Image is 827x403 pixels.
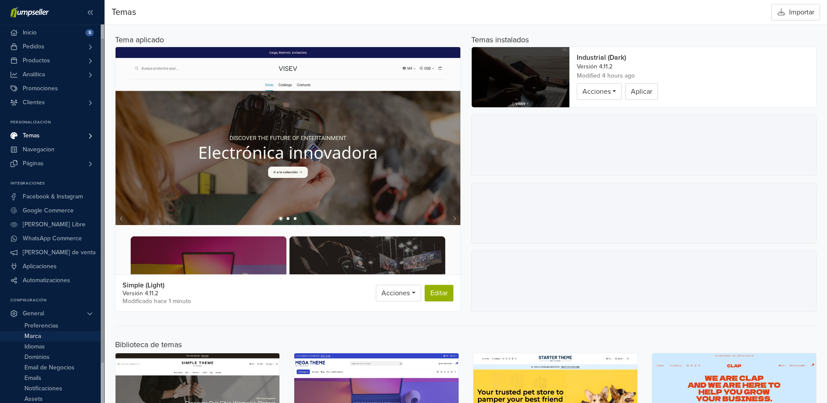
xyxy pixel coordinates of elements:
[23,96,45,109] span: Clientes
[24,321,58,331] span: Preferencias
[23,26,37,40] span: Inicio
[123,282,191,289] span: Simple (Light)
[771,4,820,20] button: Importar
[24,373,41,383] span: Emails
[381,289,410,297] span: Acciones
[23,307,44,321] span: General
[23,218,85,232] span: [PERSON_NAME] Libre
[625,83,658,100] button: Aplicar
[23,157,44,171] span: Páginas
[23,40,44,54] span: Pedidos
[577,73,635,79] span: 2025-10-11 14:06
[577,64,613,70] span: Versión 4.11.2
[24,331,41,342] span: Marca
[471,35,529,45] h5: Temas instalados
[472,47,569,107] img: Marcador de posición de tema Industrial (Dark): una representación visual de una imagen de marcad...
[24,383,62,394] span: Notificaciones
[23,143,54,157] span: Navegacion
[23,82,58,96] span: Promociones
[115,35,461,45] h5: Tema aplicado
[23,204,74,218] span: Google Commerce
[10,298,104,303] p: Configuración
[23,232,82,246] span: WhatsApp Commerce
[425,285,453,301] a: Editar
[23,68,45,82] span: Analítica
[10,181,104,186] p: Integraciones
[582,87,611,96] span: Acciones
[376,285,421,301] a: Acciones
[115,340,817,350] h5: Biblioteca de temas
[24,362,75,373] span: Email de Negocios
[23,273,70,287] span: Automatizaciones
[577,83,622,100] a: Acciones
[577,54,626,61] span: Industrial (Dark)
[112,7,136,17] span: Temas
[24,342,45,352] span: Idiomas
[23,54,50,68] span: Productos
[123,298,191,304] span: 2025-10-11 18:17
[23,260,57,273] span: Aplicaciones
[10,120,104,125] p: Personalización
[23,246,95,260] span: [PERSON_NAME] de venta
[23,190,83,204] span: Facebook & Instagram
[123,290,158,297] a: Versión 4.11.2
[24,352,50,362] span: Dominios
[85,29,94,36] span: 5
[23,129,40,143] span: Temas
